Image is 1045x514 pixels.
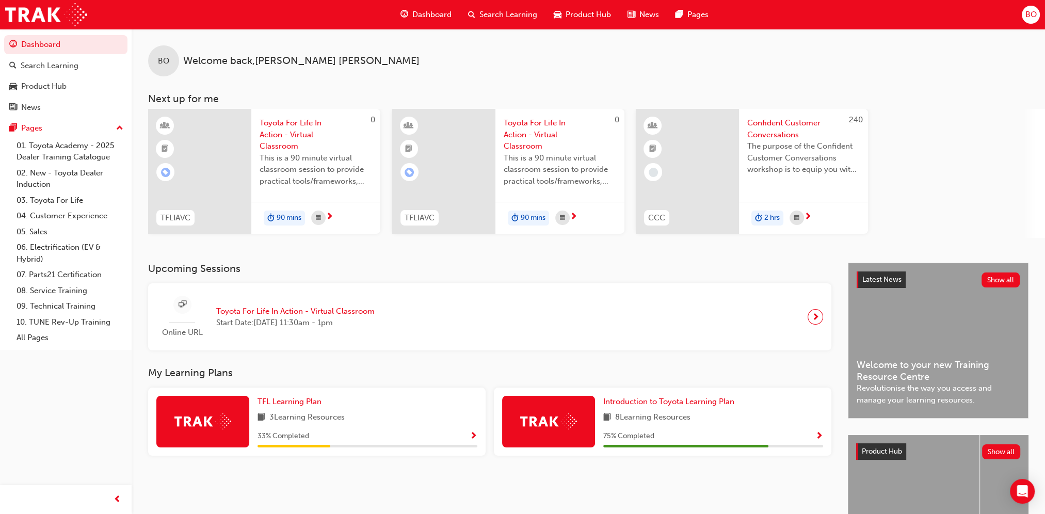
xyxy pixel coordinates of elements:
[570,213,577,222] span: next-icon
[400,8,408,21] span: guage-icon
[392,4,460,25] a: guage-iconDashboard
[9,103,17,113] span: news-icon
[9,82,17,91] span: car-icon
[764,212,780,224] span: 2 hrs
[371,115,375,124] span: 0
[12,298,127,314] a: 09. Technical Training
[258,411,265,424] span: book-icon
[12,283,127,299] a: 08. Service Training
[216,317,375,329] span: Start Date: [DATE] 11:30am - 1pm
[161,168,170,177] span: learningRecordVerb_ENROLL-icon
[12,330,127,346] a: All Pages
[649,119,656,133] span: learningResourceType_INSTRUCTOR_LED-icon
[849,115,863,124] span: 240
[267,212,275,225] span: duration-icon
[160,212,190,224] span: TFLIAVC
[116,122,123,135] span: up-icon
[615,411,690,424] span: 8 Learning Resources
[1022,6,1040,24] button: BO
[468,8,475,21] span: search-icon
[857,359,1020,382] span: Welcome to your new Training Resource Centre
[812,310,819,324] span: next-icon
[639,9,659,21] span: News
[603,411,611,424] span: book-icon
[747,117,860,140] span: Confident Customer Conversations
[12,138,127,165] a: 01. Toyota Academy - 2025 Dealer Training Catalogue
[603,396,738,408] a: Introduction to Toyota Learning Plan
[174,413,231,429] img: Trak
[804,213,812,222] span: next-icon
[636,109,868,234] a: 240CCCConfident Customer ConversationsThe purpose of the Confident Customer Conversations worksho...
[4,56,127,75] a: Search Learning
[412,9,452,21] span: Dashboard
[405,212,435,224] span: TFLIAVC
[504,117,616,152] span: Toyota For Life In Action - Virtual Classroom
[4,77,127,96] a: Product Hub
[545,4,619,25] a: car-iconProduct Hub
[148,263,831,275] h3: Upcoming Sessions
[649,168,658,177] span: learningRecordVerb_NONE-icon
[504,152,616,187] span: This is a 90 minute virtual classroom session to provide practical tools/frameworks, behaviours a...
[158,55,169,67] span: BO
[405,119,412,133] span: learningResourceType_INSTRUCTOR_LED-icon
[216,306,375,317] span: Toyota For Life In Action - Virtual Classroom
[566,9,611,21] span: Product Hub
[521,212,545,224] span: 90 mins
[269,411,345,424] span: 3 Learning Resources
[405,168,414,177] span: learningRecordVerb_ENROLL-icon
[862,447,902,456] span: Product Hub
[258,397,321,406] span: TFL Learning Plan
[479,9,537,21] span: Search Learning
[156,327,208,339] span: Online URL
[260,152,372,187] span: This is a 90 minute virtual classroom session to provide practical tools/frameworks, behaviours a...
[12,192,127,208] a: 03. Toyota For Life
[747,140,860,175] span: The purpose of the Confident Customer Conversations workshop is to equip you with tools to commun...
[12,314,127,330] a: 10. TUNE Rev-Up Training
[470,430,477,443] button: Show Progress
[676,8,683,21] span: pages-icon
[982,444,1021,459] button: Show all
[21,122,42,134] div: Pages
[258,430,309,442] span: 33 % Completed
[667,4,717,25] a: pages-iconPages
[4,98,127,117] a: News
[603,430,654,442] span: 75 % Completed
[9,124,17,133] span: pages-icon
[1025,9,1036,21] span: BO
[21,81,67,92] div: Product Hub
[21,60,78,72] div: Search Learning
[5,3,87,26] img: Trak
[179,298,186,311] span: sessionType_ONLINE_URL-icon
[258,396,326,408] a: TFL Learning Plan
[554,8,561,21] span: car-icon
[649,142,656,156] span: booktick-icon
[794,212,799,224] span: calendar-icon
[560,212,565,224] span: calendar-icon
[815,430,823,443] button: Show Progress
[982,272,1020,287] button: Show all
[648,212,665,224] span: CCC
[260,117,372,152] span: Toyota For Life In Action - Virtual Classroom
[148,367,831,379] h3: My Learning Plans
[9,61,17,71] span: search-icon
[326,213,333,222] span: next-icon
[12,208,127,224] a: 04. Customer Experience
[603,397,734,406] span: Introduction to Toyota Learning Plan
[4,119,127,138] button: Pages
[156,292,823,343] a: Online URLToyota For Life In Action - Virtual ClassroomStart Date:[DATE] 11:30am - 1pm
[615,115,619,124] span: 0
[619,4,667,25] a: news-iconNews
[862,275,902,284] span: Latest News
[114,493,121,506] span: prev-icon
[132,93,1045,105] h3: Next up for me
[21,102,41,114] div: News
[460,4,545,25] a: search-iconSearch Learning
[4,35,127,54] a: Dashboard
[1010,479,1035,504] div: Open Intercom Messenger
[405,142,412,156] span: booktick-icon
[12,224,127,240] a: 05. Sales
[848,263,1028,419] a: Latest NewsShow allWelcome to your new Training Resource CentreRevolutionise the way you access a...
[316,212,321,224] span: calendar-icon
[12,239,127,267] a: 06. Electrification (EV & Hybrid)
